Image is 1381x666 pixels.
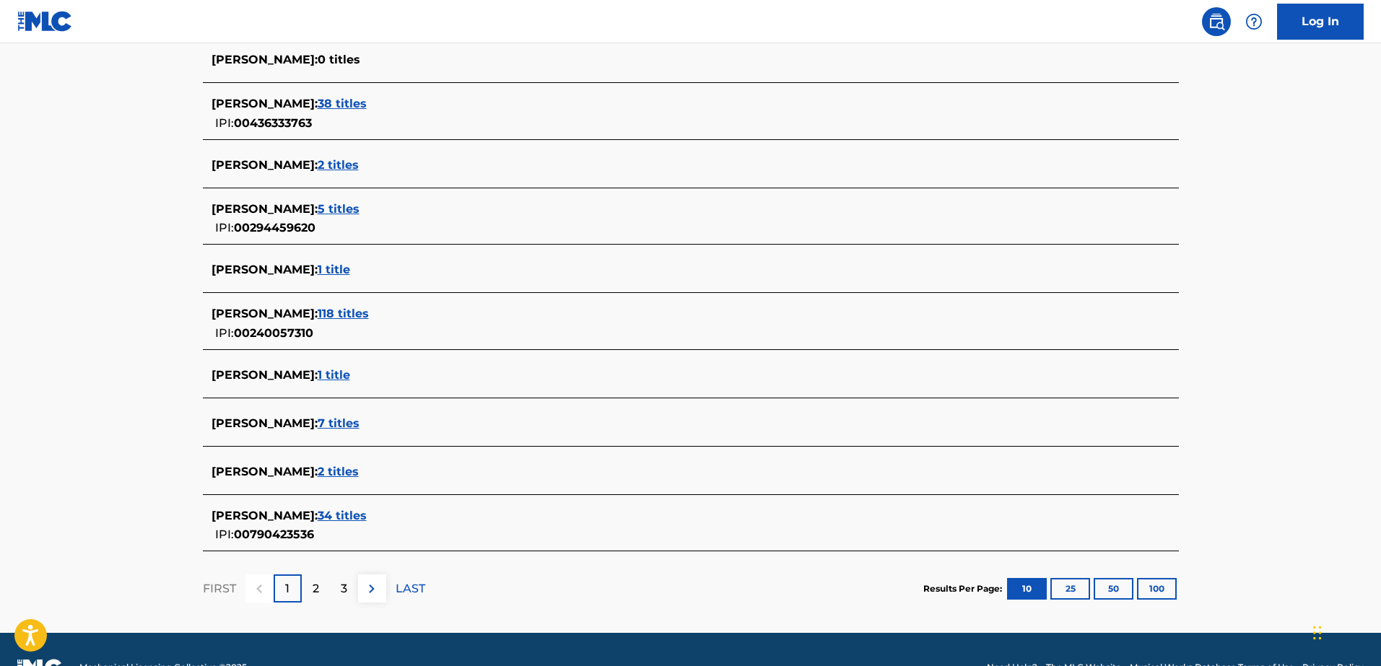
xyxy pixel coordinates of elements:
p: FIRST [203,580,236,597]
p: 2 [313,580,319,597]
span: [PERSON_NAME] : [212,263,318,276]
span: 34 titles [318,509,367,522]
button: 50 [1094,578,1133,600]
span: 1 title [318,263,350,276]
img: right [363,580,380,597]
span: 00790423536 [234,527,314,541]
span: [PERSON_NAME] : [212,202,318,216]
span: 0 titles [318,53,360,66]
button: 10 [1007,578,1047,600]
p: 1 [285,580,289,597]
p: 3 [341,580,347,597]
span: IPI: [215,116,234,130]
a: Public Search [1202,7,1231,36]
span: [PERSON_NAME] : [212,465,318,478]
span: IPI: [215,326,234,340]
div: Help [1240,7,1268,36]
span: [PERSON_NAME] : [212,307,318,320]
img: search [1208,13,1225,30]
span: 00240057310 [234,326,313,340]
p: Results Per Page: [923,582,1006,595]
a: Log In [1277,4,1364,40]
button: 100 [1137,578,1177,600]
span: 38 titles [318,97,367,110]
span: [PERSON_NAME] : [212,368,318,382]
span: 2 titles [318,465,359,478]
span: 1 title [318,368,350,382]
span: 00294459620 [234,221,315,235]
span: 118 titles [318,307,369,320]
span: 00436333763 [234,116,312,130]
span: [PERSON_NAME] : [212,509,318,522]
p: LAST [396,580,425,597]
span: IPI: [215,527,234,541]
img: MLC Logo [17,11,73,32]
span: [PERSON_NAME] : [212,97,318,110]
span: 7 titles [318,416,360,430]
span: IPI: [215,221,234,235]
span: 5 titles [318,202,360,216]
span: [PERSON_NAME] : [212,53,318,66]
span: 2 titles [318,158,359,172]
iframe: Chat Widget [1309,597,1381,666]
button: 25 [1050,578,1090,600]
span: [PERSON_NAME] : [212,158,318,172]
span: [PERSON_NAME] : [212,416,318,430]
img: help [1245,13,1263,30]
div: Drag [1313,611,1322,654]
